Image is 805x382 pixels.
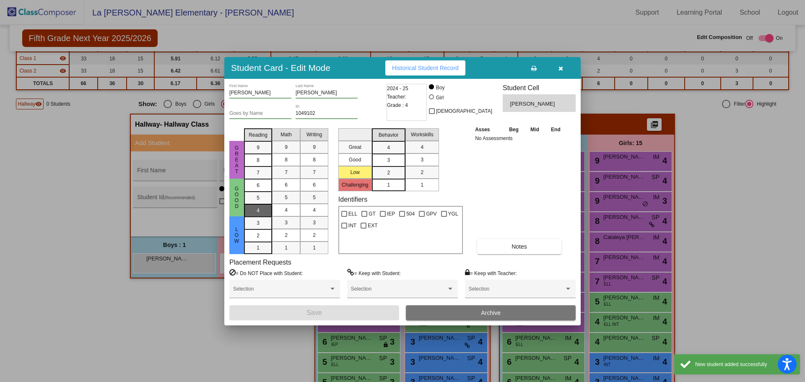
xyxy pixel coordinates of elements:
[285,143,288,151] span: 9
[421,169,423,176] span: 2
[406,209,415,219] span: 504
[348,209,357,219] span: ELL
[257,194,260,202] span: 5
[510,100,556,108] span: [PERSON_NAME]
[545,125,567,134] th: End
[257,169,260,177] span: 7
[257,207,260,214] span: 4
[465,269,517,277] label: = Keep with Teacher:
[512,243,527,250] span: Notes
[285,194,288,201] span: 5
[411,131,434,138] span: Workskills
[285,244,288,252] span: 1
[233,145,241,174] span: Great
[257,156,260,164] span: 8
[296,111,358,117] input: Enter ID
[233,186,241,209] span: Good
[257,182,260,189] span: 6
[477,239,561,254] button: Notes
[525,125,545,134] th: Mid
[421,143,423,151] span: 4
[387,156,390,164] span: 3
[257,144,260,151] span: 9
[387,181,390,189] span: 1
[257,244,260,252] span: 1
[387,101,408,109] span: Grade : 4
[436,106,492,116] span: [DEMOGRAPHIC_DATA]
[285,181,288,189] span: 6
[306,309,322,316] span: Save
[473,134,566,143] td: No Assessments
[257,219,260,227] span: 3
[229,269,303,277] label: = Do NOT Place with Student:
[406,305,576,320] button: Archive
[280,131,292,138] span: Math
[285,169,288,176] span: 7
[313,156,316,164] span: 8
[338,195,367,203] label: Identifiers
[285,206,288,214] span: 4
[387,84,408,93] span: 2024 - 25
[229,111,291,117] input: goes by name
[347,269,401,277] label: = Keep with Student:
[436,94,444,101] div: Girl
[426,209,436,219] span: GPV
[369,209,376,219] span: GT
[481,309,501,316] span: Archive
[379,131,398,139] span: Behavior
[313,219,316,226] span: 3
[448,209,458,219] span: YGL
[231,62,330,73] h3: Student Card - Edit Mode
[387,144,390,151] span: 4
[387,93,406,101] span: Teacher:
[313,244,316,252] span: 1
[392,65,459,71] span: Historical Student Record
[473,125,503,134] th: Asses
[313,194,316,201] span: 5
[387,209,395,219] span: IEP
[503,84,576,92] h3: Student Cell
[285,219,288,226] span: 3
[695,361,794,368] div: New student added successfully
[233,226,241,244] span: Low
[313,181,316,189] span: 6
[503,125,525,134] th: Beg
[249,131,267,139] span: Reading
[306,131,322,138] span: Writing
[421,156,423,164] span: 3
[229,258,291,266] label: Placement Requests
[313,143,316,151] span: 9
[387,169,390,177] span: 2
[229,305,399,320] button: Save
[257,232,260,239] span: 2
[285,156,288,164] span: 8
[368,221,377,231] span: EXT
[385,60,465,75] button: Historical Student Record
[313,206,316,214] span: 4
[436,84,445,91] div: Boy
[348,221,356,231] span: INT
[313,231,316,239] span: 2
[421,181,423,189] span: 1
[285,231,288,239] span: 2
[313,169,316,176] span: 7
